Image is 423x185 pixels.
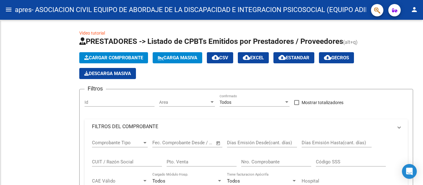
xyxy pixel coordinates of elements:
button: Descarga Masiva [79,68,136,79]
span: - ASOCIACION CIVIL EQUIPO DE ABORDAJE DE LA DISCAPACIDAD E INTEGRACION PSICOSOCIAL (EQUIPO ADIP) [32,3,372,17]
span: CSV [212,55,228,61]
span: Todos [152,178,165,184]
mat-icon: menu [5,6,12,13]
mat-icon: cloud_download [278,54,286,61]
span: PRESTADORES -> Listado de CPBTs Emitidos por Prestadores / Proveedores [79,37,343,46]
span: EXCEL [243,55,264,61]
span: CAE Válido [92,178,142,184]
mat-icon: cloud_download [212,54,219,61]
span: Carga Masiva [158,55,197,61]
app-download-masive: Descarga masiva de comprobantes (adjuntos) [79,68,136,79]
mat-icon: person [411,6,418,13]
span: Gecros [324,55,349,61]
span: (alt+q) [343,39,358,45]
span: Mostrar totalizadores [302,99,343,106]
span: Todos [220,100,231,105]
mat-icon: cloud_download [324,54,331,61]
span: Cargar Comprobante [84,55,143,61]
span: apres [15,3,32,17]
span: Estandar [278,55,309,61]
mat-icon: cloud_download [243,54,250,61]
button: CSV [207,52,233,63]
span: Descarga Masiva [84,71,131,76]
span: Todos [227,178,240,184]
button: Gecros [319,52,354,63]
a: Video tutorial [79,31,105,36]
h3: Filtros [85,84,106,93]
mat-expansion-panel-header: FILTROS DEL COMPROBANTE [85,119,408,134]
input: Fecha fin [183,140,213,145]
button: EXCEL [238,52,269,63]
div: Open Intercom Messenger [402,164,417,179]
mat-panel-title: FILTROS DEL COMPROBANTE [92,123,393,130]
button: Carga Masiva [153,52,202,63]
span: Area [159,100,209,105]
button: Estandar [273,52,314,63]
input: Fecha inicio [152,140,177,145]
button: Cargar Comprobante [79,52,148,63]
span: Comprobante Tipo [92,140,142,145]
button: Open calendar [215,140,222,147]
